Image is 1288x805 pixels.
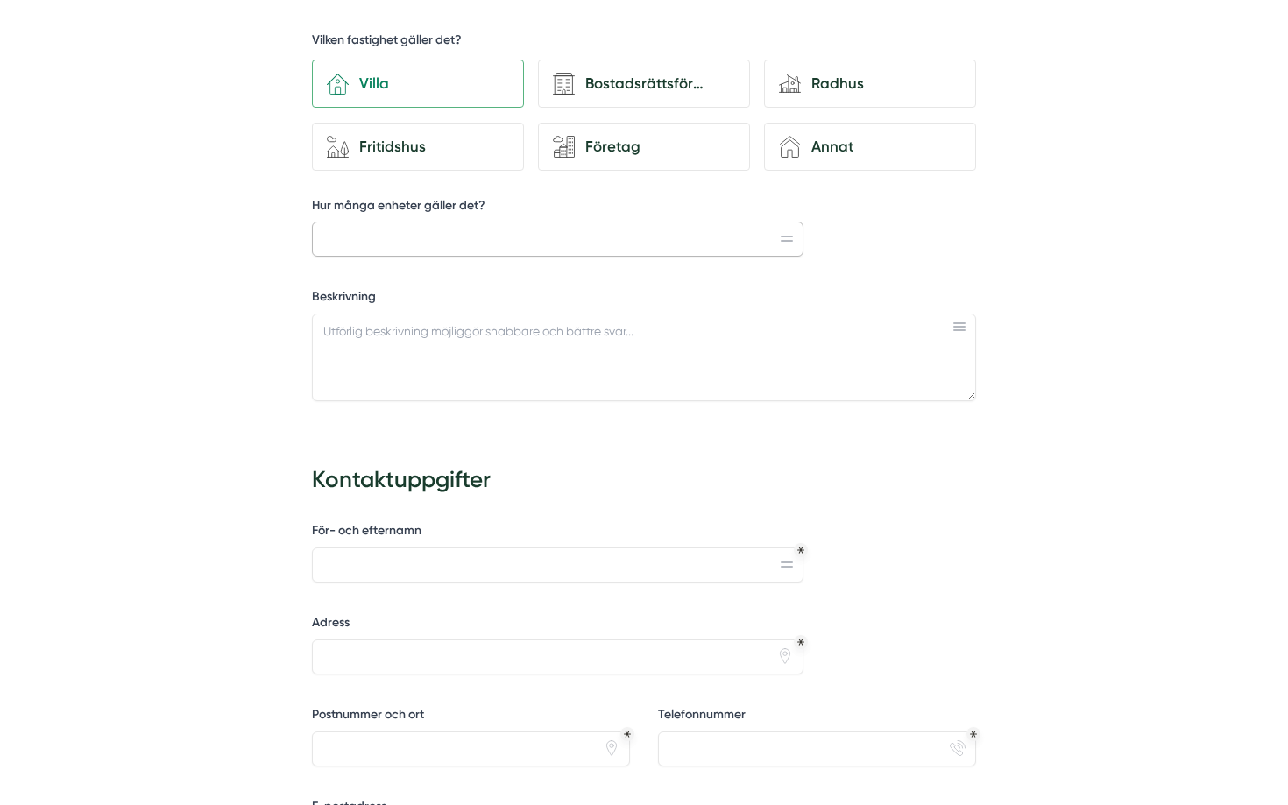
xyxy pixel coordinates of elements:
[797,547,804,554] div: Obligatoriskt
[624,731,631,738] div: Obligatoriskt
[658,706,976,728] label: Telefonnummer
[970,731,977,738] div: Obligatoriskt
[312,614,803,636] label: Adress
[312,32,462,53] h5: Vilken fastighet gäller det?
[312,522,803,544] label: För- och efternamn
[312,457,976,506] h3: Kontaktuppgifter
[312,288,976,310] label: Beskrivning
[312,197,803,219] label: Hur många enheter gäller det?
[312,706,630,728] label: Postnummer och ort
[797,639,804,646] div: Obligatoriskt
